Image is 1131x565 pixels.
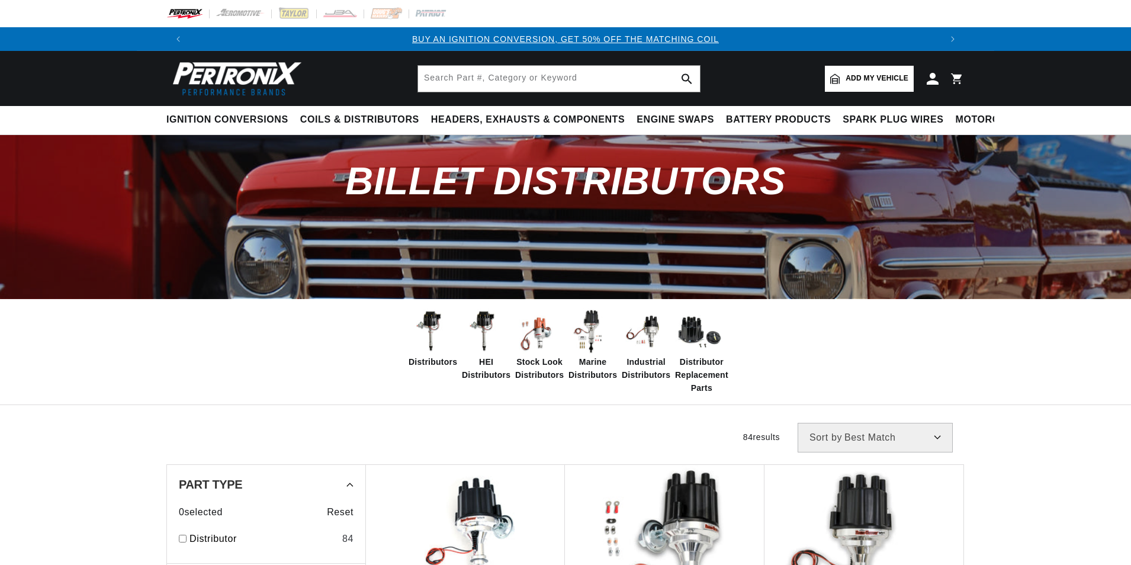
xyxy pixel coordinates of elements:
[720,106,837,134] summary: Battery Products
[294,106,425,134] summary: Coils & Distributors
[515,355,564,382] span: Stock Look Distributors
[843,114,943,126] span: Spark Plug Wires
[568,355,617,382] span: Marine Distributors
[941,27,965,51] button: Translation missing: en.sections.announcements.next_announcement
[631,106,720,134] summary: Engine Swaps
[179,479,242,490] span: Part Type
[674,66,700,92] button: search button
[568,308,616,382] a: Marine Distributors Marine Distributors
[418,66,700,92] input: Search Part #, Category or Keyword
[726,114,831,126] span: Battery Products
[409,308,456,355] img: Distributors
[462,308,509,355] img: HEI Distributors
[798,423,953,452] select: Sort by
[837,106,949,134] summary: Spark Plug Wires
[431,114,625,126] span: Headers, Exhausts & Components
[622,355,670,382] span: Industrial Distributors
[825,66,914,92] a: Add my vehicle
[425,106,631,134] summary: Headers, Exhausts & Components
[345,159,785,203] span: Billet Distributors
[179,505,223,520] span: 0 selected
[166,106,294,134] summary: Ignition Conversions
[137,27,994,51] slideshow-component: Translation missing: en.sections.announcements.announcement_bar
[462,355,510,382] span: HEI Distributors
[412,34,719,44] a: BUY AN IGNITION CONVERSION, GET 50% OFF THE MATCHING COIL
[166,58,303,99] img: Pertronix
[675,308,722,395] a: Distributor Replacement Parts Distributor Replacement Parts
[675,308,722,355] img: Distributor Replacement Parts
[462,308,509,382] a: HEI Distributors HEI Distributors
[327,505,354,520] span: Reset
[190,33,941,46] div: 1 of 3
[515,308,563,382] a: Stock Look Distributors Stock Look Distributors
[300,114,419,126] span: Coils & Distributors
[342,531,354,547] div: 84
[515,308,563,355] img: Stock Look Distributors
[846,73,908,84] span: Add my vehicle
[409,308,456,368] a: Distributors Distributors
[166,27,190,51] button: Translation missing: en.sections.announcements.previous_announcement
[809,433,842,442] span: Sort by
[622,308,669,355] img: Industrial Distributors
[190,33,941,46] div: Announcement
[637,114,714,126] span: Engine Swaps
[622,308,669,382] a: Industrial Distributors Industrial Distributors
[956,114,1026,126] span: Motorcycle
[950,106,1032,134] summary: Motorcycle
[743,432,780,442] span: 84 results
[166,114,288,126] span: Ignition Conversions
[675,355,728,395] span: Distributor Replacement Parts
[189,531,338,547] a: Distributor
[409,355,457,368] span: Distributors
[568,308,616,355] img: Marine Distributors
